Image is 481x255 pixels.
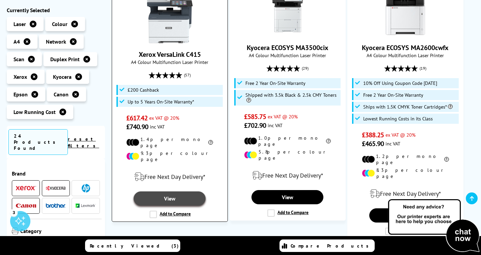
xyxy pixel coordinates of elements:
div: 3 [10,209,18,216]
span: A4 Colour Multifunction Laser Printer [233,52,342,59]
span: £740.90 [126,122,148,131]
span: (57) [184,69,191,82]
a: Brother [46,202,66,210]
span: (19) [420,62,426,75]
img: HP [82,184,90,192]
span: Lowest Running Costs in its Class [363,116,433,121]
a: HP [76,184,96,192]
span: inc VAT [385,140,400,147]
img: Brother [46,203,66,208]
span: Low Running Cost [14,109,56,115]
img: Kyocera [46,186,66,191]
a: Compare Products [279,239,375,252]
span: Compare Products [291,243,372,249]
a: View [134,191,206,206]
span: inc VAT [268,122,283,129]
span: Shipped with 3.5k Black & 2.5k CMY Toners [245,92,339,103]
a: Kyocera ECOSYS MA3500cix [262,31,313,38]
a: reset filters [68,136,99,149]
a: Kyocera ECOSYS MA2600cwfx [362,43,449,52]
a: Lexmark [76,202,96,210]
a: Kyocera ECOSYS MA2600cwfx [380,31,431,38]
span: £388.25 [362,131,384,139]
span: Epson [14,91,28,98]
a: Xerox [16,184,36,192]
li: 8.3p per colour page [362,167,449,179]
span: Xerox [14,73,27,80]
div: modal_delivery [115,167,224,186]
label: Add to Compare [385,228,426,235]
span: Free 2 Year On-Site Warranty [363,92,423,98]
span: Network [46,38,66,45]
div: modal_delivery [233,166,342,185]
li: 1.0p per mono page [244,135,331,147]
span: Category [20,228,100,236]
img: Open Live Chat window [386,198,481,254]
span: £617.42 [126,114,148,122]
span: Brand [12,170,100,177]
span: Colour [52,21,68,27]
a: Xerox VersaLink C415 [139,50,201,59]
span: Laser [14,21,26,27]
span: 10% Off Using Coupon Code [DATE] [363,80,437,86]
span: A4 [14,38,20,45]
span: Scan [14,56,24,63]
span: £465.90 [362,139,384,148]
div: Currently Selected [7,7,105,14]
span: (29) [302,62,309,75]
span: ex VAT @ 20% [149,115,179,121]
a: Canon [16,202,36,210]
span: ex VAT @ 20% [385,132,416,138]
span: £702.90 [244,121,266,130]
span: ex VAT @ 20% [268,113,298,120]
label: Add to Compare [267,209,309,217]
div: modal_delivery [351,184,460,203]
a: Kyocera [46,184,66,192]
span: Free 2 Year On-Site Warranty [245,80,305,86]
span: 24 Products Found [8,129,68,155]
label: Add to Compare [150,211,191,218]
img: Xerox [16,186,36,191]
li: 1.2p per mono page [362,153,449,165]
span: Ships with 1.5K CMYK Toner Cartridges* [363,104,453,110]
a: View [369,208,441,223]
img: Canon [16,204,36,208]
a: View [251,190,323,204]
li: 5.8p per colour page [244,149,331,161]
span: Recently Viewed (3) [90,243,179,249]
span: inc VAT [150,123,165,130]
span: Canon [54,91,69,98]
span: A4 Colour Multifunction Laser Printer [351,52,460,59]
a: Recently Viewed (3) [85,239,180,252]
span: £585.75 [244,112,266,121]
li: 9.3p per colour page [126,150,213,162]
span: £200 Cashback [128,87,159,93]
a: Xerox VersaLink C415 [144,38,195,45]
span: A4 Colour Multifunction Laser Printer [115,59,224,65]
span: Duplex Print [50,56,80,63]
span: Up to 5 Years On-Site Warranty* [128,99,194,105]
span: Kyocera [53,73,72,80]
img: Lexmark [76,204,96,208]
a: Kyocera ECOSYS MA3500cix [247,43,328,52]
li: 1.4p per mono page [126,136,213,148]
